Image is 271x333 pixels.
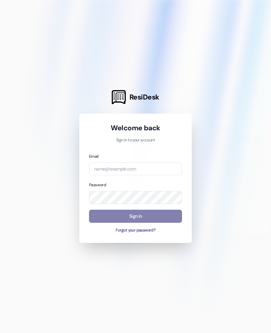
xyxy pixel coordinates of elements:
label: Email [89,154,98,159]
button: Sign In [89,210,182,223]
label: Password [89,182,106,188]
input: name@example.com [89,162,182,176]
span: ResiDesk [129,92,159,102]
img: ResiDesk Logo [112,90,126,104]
button: Forgot your password? [89,227,182,234]
h1: Welcome back [89,123,182,133]
p: Sign in to your account [89,137,182,143]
